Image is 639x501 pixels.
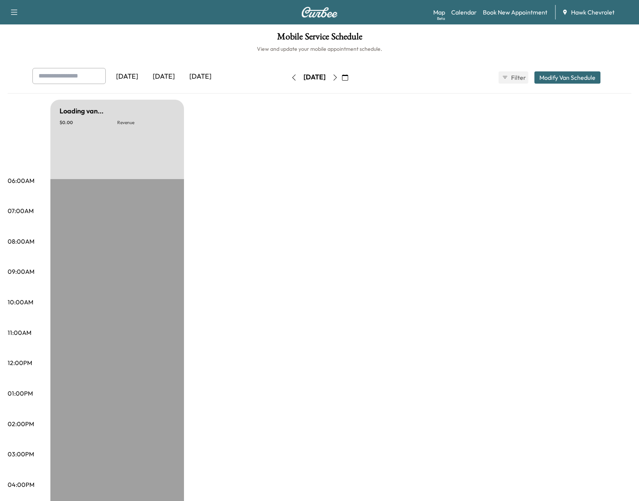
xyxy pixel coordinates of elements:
div: [DATE] [109,68,145,86]
div: [DATE] [303,73,326,82]
p: 04:00PM [8,480,34,489]
div: [DATE] [182,68,219,86]
p: 07:00AM [8,206,34,215]
p: 09:00AM [8,267,34,276]
a: Book New Appointment [483,8,547,17]
p: 03:00PM [8,449,34,459]
button: Modify Van Schedule [534,71,600,84]
a: Calendar [451,8,477,17]
img: Curbee Logo [301,7,338,18]
a: MapBeta [433,8,445,17]
p: 08:00AM [8,237,34,246]
div: [DATE] [145,68,182,86]
h6: View and update your mobile appointment schedule. [8,45,631,53]
p: 10:00AM [8,297,33,307]
p: 06:00AM [8,176,34,185]
button: Filter [499,71,528,84]
p: 01:00PM [8,389,33,398]
div: Beta [437,16,445,21]
h5: Loading van... [60,106,103,116]
p: Revenue [117,120,175,126]
p: 11:00AM [8,328,31,337]
span: Filter [511,73,525,82]
span: Hawk Chevrolet [571,8,615,17]
p: 12:00PM [8,358,32,367]
p: $ 0.00 [60,120,117,126]
h1: Mobile Service Schedule [8,32,631,45]
p: 02:00PM [8,419,34,428]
